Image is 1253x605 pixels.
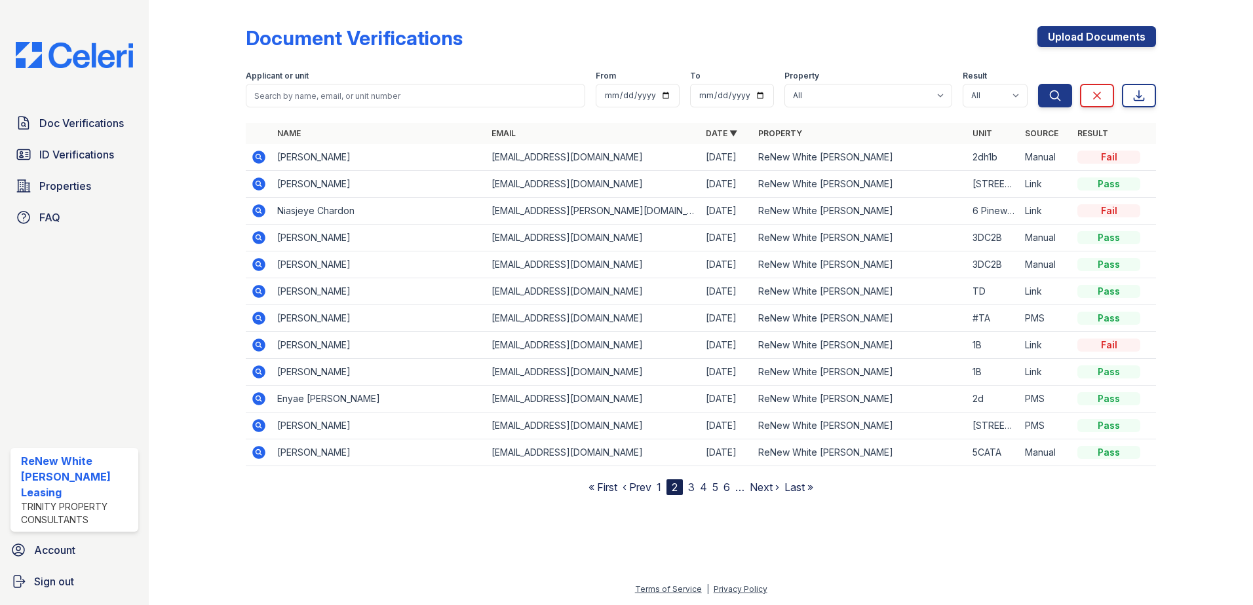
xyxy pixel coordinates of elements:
td: TD [967,278,1020,305]
td: [EMAIL_ADDRESS][DOMAIN_NAME] [486,144,701,171]
span: Properties [39,178,91,194]
a: ID Verifications [10,141,138,168]
td: 2d [967,386,1020,412]
td: ReNew White [PERSON_NAME] [753,225,967,251]
td: [DATE] [701,305,753,332]
td: [DATE] [701,198,753,225]
td: Manual [1020,144,1072,171]
div: ReNew White [PERSON_NAME] Leasing [21,453,133,500]
td: [DATE] [701,386,753,412]
input: Search by name, email, or unit number [246,84,585,107]
a: 1 [657,481,661,494]
td: [EMAIL_ADDRESS][DOMAIN_NAME] [486,278,701,305]
a: Result [1077,128,1108,138]
td: [DATE] [701,332,753,359]
td: Manual [1020,225,1072,251]
a: Property [758,128,802,138]
div: Pass [1077,258,1140,271]
a: ‹ Prev [623,481,651,494]
td: [EMAIL_ADDRESS][DOMAIN_NAME] [486,359,701,386]
td: Manual [1020,251,1072,278]
td: [EMAIL_ADDRESS][DOMAIN_NAME] [486,225,701,251]
div: | [706,584,709,594]
td: 5CATA [967,439,1020,466]
a: Doc Verifications [10,110,138,136]
td: ReNew White [PERSON_NAME] [753,171,967,198]
a: Next › [750,481,779,494]
div: Document Verifications [246,26,463,50]
td: [PERSON_NAME] [272,412,486,439]
span: Account [34,542,75,558]
a: 3 [688,481,695,494]
td: [DATE] [701,359,753,386]
label: To [690,71,701,81]
td: 1B [967,359,1020,386]
td: [EMAIL_ADDRESS][DOMAIN_NAME] [486,332,701,359]
td: ReNew White [PERSON_NAME] [753,386,967,412]
div: Pass [1077,177,1140,191]
a: Email [492,128,516,138]
td: [EMAIL_ADDRESS][DOMAIN_NAME] [486,305,701,332]
span: ID Verifications [39,147,114,162]
td: Link [1020,359,1072,386]
td: [EMAIL_ADDRESS][DOMAIN_NAME] [486,251,701,278]
a: Privacy Policy [714,584,767,594]
td: [PERSON_NAME] [272,144,486,171]
div: Pass [1077,392,1140,405]
td: Link [1020,278,1072,305]
td: Niasjeye Chardon [272,198,486,225]
td: ReNew White [PERSON_NAME] [753,439,967,466]
td: [DATE] [701,412,753,439]
td: [DATE] [701,251,753,278]
div: Pass [1077,312,1140,325]
div: Pass [1077,446,1140,459]
span: FAQ [39,210,60,225]
a: Date ▼ [706,128,737,138]
td: [PERSON_NAME] [272,359,486,386]
a: 4 [700,481,707,494]
td: ReNew White [PERSON_NAME] [753,305,967,332]
a: 5 [712,481,718,494]
div: Pass [1077,231,1140,244]
td: [DATE] [701,225,753,251]
td: [EMAIL_ADDRESS][DOMAIN_NAME] [486,439,701,466]
td: 2dh1b [967,144,1020,171]
td: [PERSON_NAME] [272,278,486,305]
td: [STREET_ADDRESS] [967,412,1020,439]
label: Property [784,71,819,81]
td: [PERSON_NAME] [272,225,486,251]
a: 6 [723,481,730,494]
td: [EMAIL_ADDRESS][DOMAIN_NAME] [486,412,701,439]
a: Upload Documents [1037,26,1156,47]
td: PMS [1020,386,1072,412]
div: Trinity Property Consultants [21,500,133,526]
td: [PERSON_NAME] [272,251,486,278]
td: ReNew White [PERSON_NAME] [753,412,967,439]
td: [EMAIL_ADDRESS][PERSON_NAME][DOMAIN_NAME] [486,198,701,225]
td: [DATE] [701,278,753,305]
label: Result [963,71,987,81]
td: ReNew White [PERSON_NAME] [753,359,967,386]
td: [PERSON_NAME] [272,439,486,466]
span: Sign out [34,574,74,589]
td: [DATE] [701,144,753,171]
td: 3DC2B [967,225,1020,251]
span: Doc Verifications [39,115,124,131]
td: 3DC2B [967,251,1020,278]
td: PMS [1020,305,1072,332]
a: Terms of Service [635,584,702,594]
td: Link [1020,198,1072,225]
a: Name [277,128,301,138]
a: Source [1025,128,1058,138]
td: ReNew White [PERSON_NAME] [753,198,967,225]
td: [DATE] [701,439,753,466]
img: CE_Logo_Blue-a8612792a0a2168367f1c8372b55b34899dd931a85d93a1a3d3e32e68fde9ad4.png [5,42,144,68]
div: Fail [1077,204,1140,217]
td: [PERSON_NAME] [272,171,486,198]
td: 1B [967,332,1020,359]
td: ReNew White [PERSON_NAME] [753,278,967,305]
a: Unit [973,128,992,138]
div: Pass [1077,285,1140,298]
div: Fail [1077,339,1140,352]
label: From [596,71,616,81]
